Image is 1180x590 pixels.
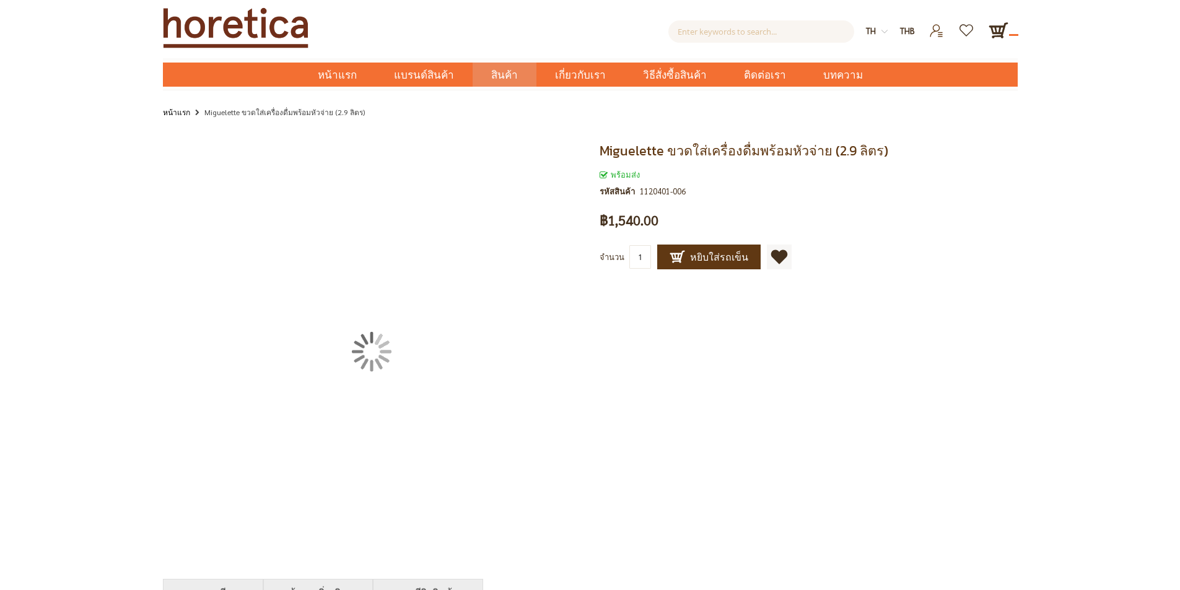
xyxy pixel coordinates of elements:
a: หน้าแรก [299,63,375,87]
img: กำลังโหลด... [352,332,391,371]
a: เกี่ยวกับเรา [536,63,624,87]
img: Horetica.com [163,7,308,48]
img: dropdown-icon.svg [881,28,888,35]
button: หยิบใส่รถเข็น [657,245,761,269]
span: ฿1,540.00 [600,214,658,227]
span: Miguelette ขวดใส่เครื่องดื่มพร้อมหัวจ่าย (2.9 ลิตร) [600,141,888,161]
a: รายการโปรด [952,20,982,31]
span: th [866,25,876,36]
span: สินค้า [491,63,518,88]
span: จำนวน [600,251,624,262]
a: หน้าแรก [163,105,190,119]
span: ติดต่อเรา [744,63,786,88]
span: พร้อมส่ง [600,169,640,180]
a: สินค้า [473,63,536,87]
a: วิธีสั่งซื้อสินค้า [624,63,725,87]
a: เข้าสู่ระบบ [922,20,952,31]
span: หยิบใส่รถเข็น [670,249,748,264]
span: แบรนด์สินค้า [394,63,454,88]
span: บทความ [823,63,863,88]
a: แบรนด์สินค้า [375,63,473,87]
span: THB [900,25,915,36]
span: หน้าแรก [318,67,357,83]
span: เกี่ยวกับเรา [555,63,606,88]
div: สถานะของสินค้า [600,168,1018,181]
a: ติดต่อเรา [725,63,805,87]
a: บทความ [805,63,881,87]
div: 1120401-006 [640,184,686,198]
li: Miguelette ขวดใส่เครื่องดื่มพร้อมหัวจ่าย (2.9 ลิตร) [192,105,365,121]
strong: รหัสสินค้า [600,184,640,198]
span: วิธีสั่งซื้อสินค้า [643,63,707,88]
a: เพิ่มไปยังรายการโปรด [767,245,792,269]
